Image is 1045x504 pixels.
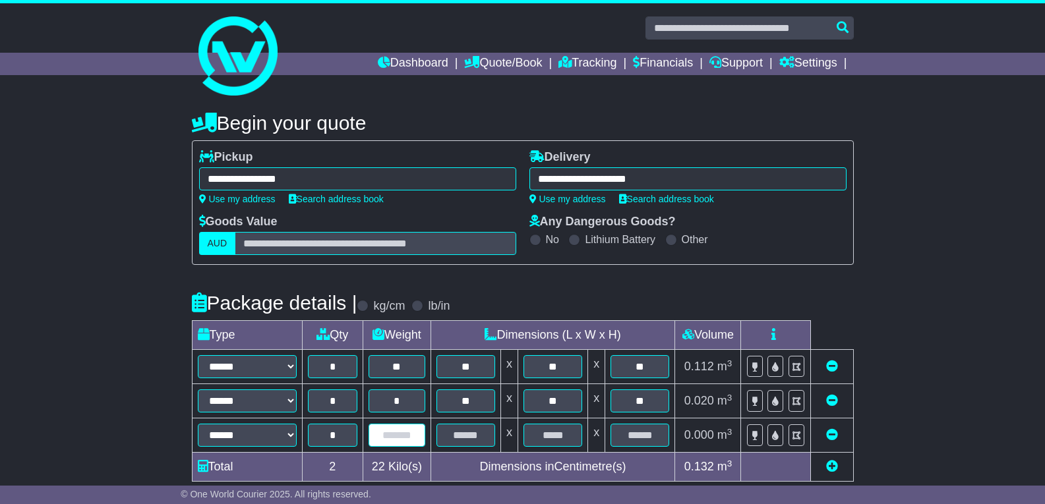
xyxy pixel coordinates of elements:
[588,350,605,384] td: x
[289,194,384,204] a: Search address book
[684,460,714,473] span: 0.132
[717,460,732,473] span: m
[373,299,405,314] label: kg/cm
[431,453,675,482] td: Dimensions in Centimetre(s)
[529,150,591,165] label: Delivery
[192,453,302,482] td: Total
[727,358,732,368] sup: 3
[709,53,763,75] a: Support
[199,150,253,165] label: Pickup
[199,232,236,255] label: AUD
[302,453,363,482] td: 2
[428,299,450,314] label: lb/in
[431,321,675,350] td: Dimensions (L x W x H)
[558,53,616,75] a: Tracking
[546,233,559,246] label: No
[684,394,714,407] span: 0.020
[378,53,448,75] a: Dashboard
[199,194,276,204] a: Use my address
[826,360,838,373] a: Remove this item
[826,428,838,441] a: Remove this item
[585,233,655,246] label: Lithium Battery
[682,233,708,246] label: Other
[529,194,606,204] a: Use my address
[500,384,518,418] td: x
[302,321,363,350] td: Qty
[192,321,302,350] td: Type
[675,321,741,350] td: Volume
[717,428,732,441] span: m
[192,112,854,134] h4: Begin your quote
[363,453,431,482] td: Kilo(s)
[717,394,732,407] span: m
[684,360,714,373] span: 0.112
[826,460,838,473] a: Add new item
[684,428,714,441] span: 0.000
[727,459,732,468] sup: 3
[727,393,732,403] sup: 3
[588,418,605,453] td: x
[500,350,518,384] td: x
[633,53,693,75] a: Financials
[363,321,431,350] td: Weight
[372,460,385,473] span: 22
[779,53,837,75] a: Settings
[727,427,732,437] sup: 3
[199,215,278,229] label: Goods Value
[192,292,357,314] h4: Package details |
[588,384,605,418] td: x
[619,194,714,204] a: Search address book
[826,394,838,407] a: Remove this item
[181,489,371,499] span: © One World Courier 2025. All rights reserved.
[717,360,732,373] span: m
[529,215,676,229] label: Any Dangerous Goods?
[464,53,542,75] a: Quote/Book
[500,418,518,453] td: x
